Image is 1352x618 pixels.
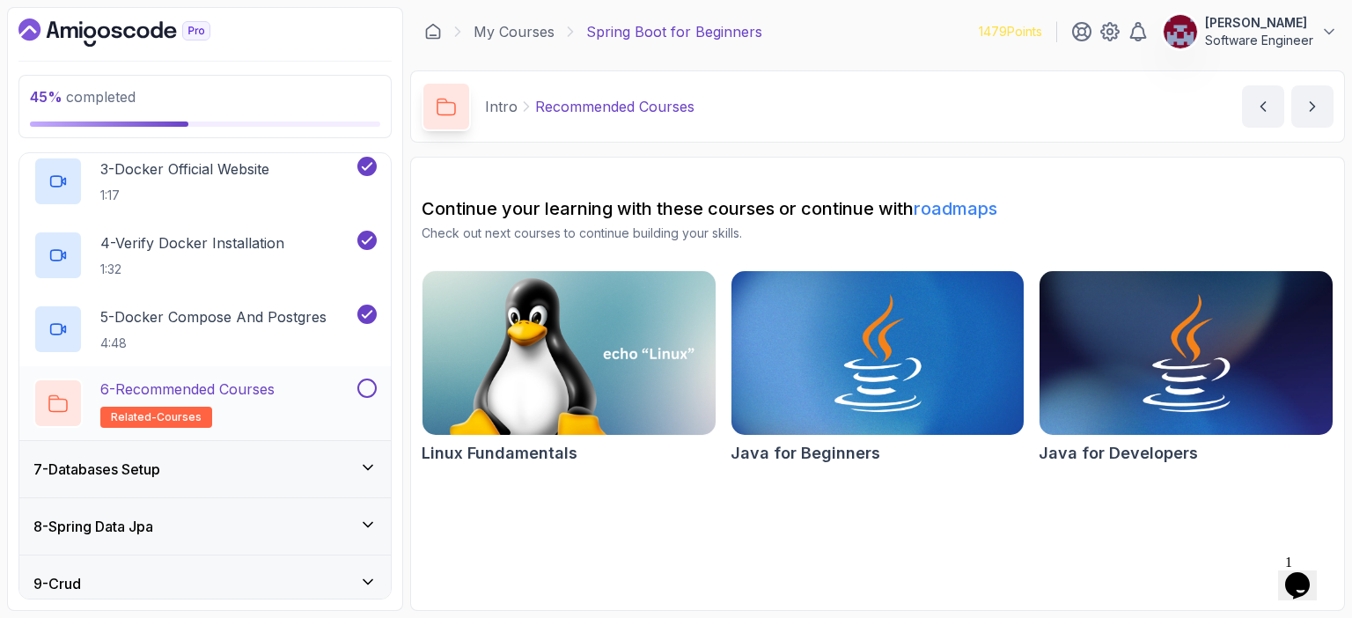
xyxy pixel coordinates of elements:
[586,21,762,42] p: Spring Boot for Beginners
[422,196,1334,221] h2: Continue your learning with these courses or continue with
[474,21,555,42] a: My Courses
[535,96,694,117] p: Recommended Courses
[1039,441,1198,466] h2: Java for Developers
[33,379,377,428] button: 6-Recommended Coursesrelated-courses
[19,498,391,555] button: 8-Spring Data Jpa
[33,573,81,594] h3: 9 - Crud
[30,88,62,106] span: 45 %
[424,23,442,40] a: Dashboard
[1242,85,1284,128] button: previous content
[731,270,1025,466] a: Java for Beginners cardJava for Beginners
[100,306,327,327] p: 5 - Docker Compose And Postgres
[1278,548,1334,600] iframe: chat widget
[30,88,136,106] span: completed
[1164,15,1197,48] img: user profile image
[731,441,880,466] h2: Java for Beginners
[1040,271,1333,435] img: Java for Developers card
[18,18,251,47] a: Dashboard
[100,187,269,204] p: 1:17
[1205,14,1313,32] p: [PERSON_NAME]
[100,379,275,400] p: 6 - Recommended Courses
[33,516,153,537] h3: 8 - Spring Data Jpa
[979,23,1042,40] p: 1479 Points
[100,232,284,254] p: 4 - Verify Docker Installation
[19,441,391,497] button: 7-Databases Setup
[422,270,716,466] a: Linux Fundamentals cardLinux Fundamentals
[33,459,160,480] h3: 7 - Databases Setup
[485,96,518,117] p: Intro
[422,441,577,466] h2: Linux Fundamentals
[111,410,202,424] span: related-courses
[1291,85,1334,128] button: next content
[422,271,716,435] img: Linux Fundamentals card
[731,271,1025,435] img: Java for Beginners card
[33,231,377,280] button: 4-Verify Docker Installation1:32
[19,555,391,612] button: 9-Crud
[422,224,1334,242] p: Check out next courses to continue building your skills.
[100,261,284,278] p: 1:32
[914,198,997,219] a: roadmaps
[100,158,269,180] p: 3 - Docker Official Website
[1163,14,1338,49] button: user profile image[PERSON_NAME]Software Engineer
[33,305,377,354] button: 5-Docker Compose And Postgres4:48
[33,157,377,206] button: 3-Docker Official Website1:17
[1205,32,1313,49] p: Software Engineer
[100,335,327,352] p: 4:48
[1039,270,1334,466] a: Java for Developers cardJava for Developers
